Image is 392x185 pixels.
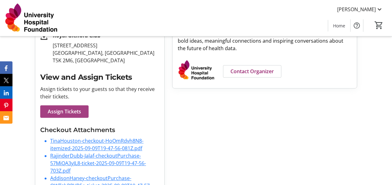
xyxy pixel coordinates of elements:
[223,65,281,78] a: Contact Organizer
[333,22,345,29] span: Home
[53,42,159,64] p: [STREET_ADDRESS] [GEOGRAPHIC_DATA], [GEOGRAPHIC_DATA] T5K 2M6, [GEOGRAPHIC_DATA]
[177,59,215,81] img: University Hospital Foundation logo
[332,4,388,14] button: [PERSON_NAME]
[230,68,274,75] span: Contact Organizer
[337,6,376,13] span: [PERSON_NAME]
[4,2,59,34] img: University Hospital Foundation's Logo
[40,85,159,100] p: Assign tickets to your guests so that they receive their tickets.
[177,30,344,52] span: at the Royal Glenora Club in [GEOGRAPHIC_DATA] for a day of bold ideas, meaningful connections an...
[373,20,385,31] button: Cart
[50,152,146,174] a: RajinderDubb-Jalaf-checkoutPurchase-57MiQA3yJL8-ticket-2025-09-09T19-47-56-703Z.pdf
[40,125,159,135] h3: Checkout Attachments
[48,108,81,115] span: Assign Tickets
[328,20,350,31] a: Home
[40,105,89,118] a: Assign Tickets
[351,19,363,32] button: Help
[40,72,159,83] h2: View and Assign Tickets
[50,137,143,152] a: TinaHouston-checkout-HoOmRdvh8N8-itemized-2025-09-09T19-47-56-081Z.pdf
